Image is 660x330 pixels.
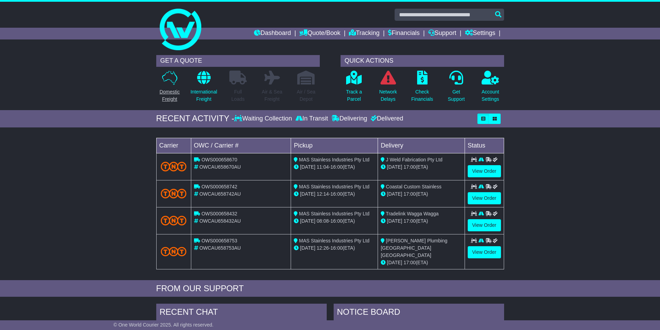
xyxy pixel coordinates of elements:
[291,138,378,153] td: Pickup
[156,304,327,322] div: RECENT CHAT
[482,88,499,103] p: Account Settings
[199,218,241,224] span: OWCAU658432AU
[299,211,369,216] span: MAS Stainless Industries Pty Ltd
[191,88,217,103] p: International Freight
[468,192,501,204] a: View Order
[201,157,237,162] span: OWS000658670
[381,217,462,225] div: (ETA)
[159,88,179,103] p: Domestic Freight
[330,115,369,123] div: Delivering
[331,191,343,197] span: 16:00
[387,218,402,224] span: [DATE]
[381,190,462,198] div: (ETA)
[369,115,403,123] div: Delivered
[386,184,441,189] span: Coastal Custom Stainless
[159,70,180,107] a: DomesticFreight
[201,211,237,216] span: OWS000658432
[199,191,241,197] span: OWCAU658742AU
[404,260,416,265] span: 17:00
[294,190,375,198] div: - (ETA)
[404,191,416,197] span: 17:00
[381,259,462,266] div: (ETA)
[156,284,504,294] div: FROM OUR SUPPORT
[387,191,402,197] span: [DATE]
[411,70,433,107] a: CheckFinancials
[294,115,330,123] div: In Transit
[465,28,495,39] a: Settings
[156,138,191,153] td: Carrier
[404,164,416,170] span: 17:00
[331,164,343,170] span: 16:00
[331,218,343,224] span: 16:00
[300,191,315,197] span: [DATE]
[404,218,416,224] span: 17:00
[199,245,241,251] span: OWCAU658753AU
[156,55,320,67] div: GET A QUOTE
[346,88,362,103] p: Track a Parcel
[448,88,465,103] p: Get Support
[468,219,501,231] a: View Order
[381,163,462,171] div: (ETA)
[262,88,282,103] p: Air & Sea Freight
[299,184,369,189] span: MAS Stainless Industries Pty Ltd
[386,157,442,162] span: J Weld Fabrication Pty Ltd
[331,245,343,251] span: 16:00
[191,138,291,153] td: OWC / Carrier #
[297,88,316,103] p: Air / Sea Depot
[299,157,369,162] span: MAS Stainless Industries Pty Ltd
[229,88,247,103] p: Full Loads
[156,114,235,124] div: RECENT ACTIVITY -
[378,138,465,153] td: Delivery
[300,218,315,224] span: [DATE]
[387,260,402,265] span: [DATE]
[388,28,420,39] a: Financials
[346,70,362,107] a: Track aParcel
[161,247,187,256] img: TNT_Domestic.png
[465,138,504,153] td: Status
[341,55,504,67] div: QUICK ACTIONS
[468,246,501,258] a: View Order
[190,70,218,107] a: InternationalFreight
[386,211,439,216] span: Tradelink Wagga Wagga
[254,28,291,39] a: Dashboard
[161,216,187,225] img: TNT_Domestic.png
[300,245,315,251] span: [DATE]
[199,164,241,170] span: OWCAU658670AU
[349,28,379,39] a: Tracking
[428,28,456,39] a: Support
[381,238,447,258] span: [PERSON_NAME] Plumbing [GEOGRAPHIC_DATA] [GEOGRAPHIC_DATA]
[294,163,375,171] div: - (ETA)
[114,322,214,328] span: © One World Courier 2025. All rights reserved.
[300,164,315,170] span: [DATE]
[447,70,465,107] a: GetSupport
[481,70,500,107] a: AccountSettings
[317,245,329,251] span: 12:26
[387,164,402,170] span: [DATE]
[411,88,433,103] p: Check Financials
[161,162,187,171] img: TNT_Domestic.png
[468,165,501,177] a: View Order
[317,191,329,197] span: 12:14
[299,238,369,243] span: MAS Stainless Industries Pty Ltd
[161,189,187,198] img: TNT_Domestic.png
[317,164,329,170] span: 11:04
[334,304,504,322] div: NOTICE BOARD
[234,115,293,123] div: Waiting Collection
[379,88,397,103] p: Network Delays
[294,217,375,225] div: - (ETA)
[201,238,237,243] span: OWS000658753
[379,70,397,107] a: NetworkDelays
[201,184,237,189] span: OWS000658742
[299,28,340,39] a: Quote/Book
[317,218,329,224] span: 08:08
[294,244,375,252] div: - (ETA)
